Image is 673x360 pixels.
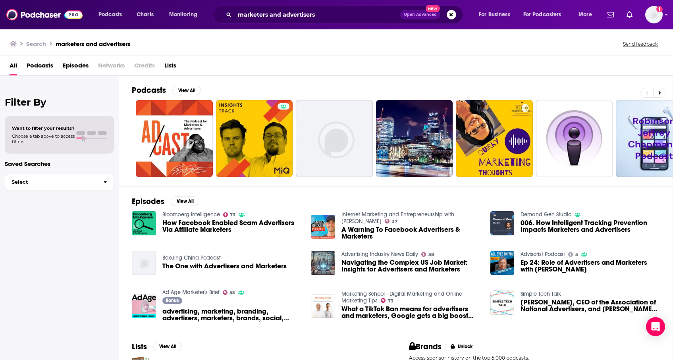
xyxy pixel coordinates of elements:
[656,6,663,12] svg: Add a profile image
[473,8,520,21] button: open menu
[93,8,132,21] button: open menu
[63,59,89,75] span: Episodes
[132,342,182,352] a: ListsView All
[311,251,335,275] img: Navigating the Complex US Job Market: Insights for Advertisers and Marketers
[490,251,515,275] img: Ep 24: Role of Advertisers and Marketers with Joe Marich
[162,219,302,233] a: How Facebook Enabled Scam Advertisers Via Affiliate Marketers
[490,291,515,315] img: Bob Liodice, CEO of the Association of National Advertisers, and Doug Pittman, Founder & CEO of B...
[521,259,660,273] a: Ep 24: Role of Advertisers and Marketers with Joe Marich
[523,9,561,20] span: For Podcasters
[404,13,437,17] span: Open Advanced
[10,59,17,75] span: All
[5,173,114,191] button: Select
[98,9,122,20] span: Podcasts
[6,7,83,22] img: Podchaser - Follow, Share and Rate Podcasts
[573,8,602,21] button: open menu
[645,6,663,23] img: User Profile
[341,259,481,273] a: Navigating the Complex US Job Market: Insights for Advertisers and Marketers
[132,85,201,95] a: PodcastsView All
[132,251,156,275] img: The One with Advertisers and Marketers
[162,263,287,270] a: The One with Advertisers and Marketers
[645,6,663,23] span: Logged in as notablypr
[5,96,114,108] h2: Filter By
[171,196,199,206] button: View All
[341,291,462,304] a: Marketing School - Digital Marketing and Online Marketing Tips
[521,299,660,312] a: Bob Liodice, CEO of the Association of National Advertisers, and Doug Pittman, Founder & CEO of B...
[223,290,235,295] a: 53
[223,212,236,217] a: 73
[132,342,147,352] h2: Lists
[388,299,393,303] span: 73
[56,40,130,48] h3: marketers and advertisers
[134,59,155,75] span: Credits
[26,40,46,48] h3: Search
[521,291,561,297] a: Simple Tech Talk
[521,259,660,273] span: Ep 24: Role of Advertisers and Marketers with [PERSON_NAME]
[490,211,515,235] img: 006. How Intelligent Tracking Prevention Impacts Marketers and Advertisers
[341,306,481,319] a: What a TikTok Ban means for advertisers and marketers, Google gets a big boost after the March up...
[409,342,442,352] h2: Brands
[164,59,176,75] a: Lists
[604,8,617,21] a: Show notifications dropdown
[229,291,235,295] span: 53
[311,215,335,239] img: A Warning To Facebook Advertisers & Marketers
[311,294,335,318] img: What a TikTok Ban means for advertisers and marketers, Google gets a big boost after the March up...
[132,196,164,206] h2: Episodes
[568,252,578,257] a: 5
[137,9,154,20] span: Charts
[132,211,156,235] img: How Facebook Enabled Scam Advertisers Via Affiliate Marketers
[621,40,660,47] button: Send feedback
[521,219,660,233] a: 006. How Intelligent Tracking Prevention Impacts Marketers and Advertisers
[579,9,592,20] span: More
[166,298,179,303] span: Bonus
[27,59,53,75] a: Podcasts
[645,6,663,23] button: Show profile menu
[341,226,481,240] a: A Warning To Facebook Advertisers & Marketers
[341,211,454,225] a: Internet Marketing and Entrepreneurship with Miles
[132,295,156,319] img: advertising, marketing, branding, advertisers, marketers, brands, social, media, retail, trends, ...
[521,251,565,258] a: Advisorist Podcast
[169,9,197,20] span: Monitoring
[5,160,114,167] p: Saved Searches
[623,8,636,21] a: Show notifications dropdown
[421,252,434,257] a: 38
[131,8,158,21] a: Charts
[479,9,510,20] span: For Business
[392,220,397,223] span: 37
[518,8,573,21] button: open menu
[341,251,418,258] a: Advertising Industry News Daily
[235,8,400,21] input: Search podcasts, credits, & more...
[400,10,440,19] button: Open AdvancedNew
[172,86,201,95] button: View All
[162,289,220,296] a: Ad Age Marketer's Brief
[153,342,182,351] button: View All
[220,6,471,24] div: Search podcasts, credits, & more...
[162,254,221,261] a: BaeJing China Podcast
[162,308,302,321] a: advertising, marketing, branding, advertisers, marketers, brands, social, media, retail, trends, ...
[98,59,125,75] span: Networks
[428,253,434,256] span: 38
[426,5,440,12] span: New
[381,298,393,303] a: 73
[575,253,578,256] span: 5
[12,125,75,131] span: Want to filter your results?
[132,85,166,95] h2: Podcasts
